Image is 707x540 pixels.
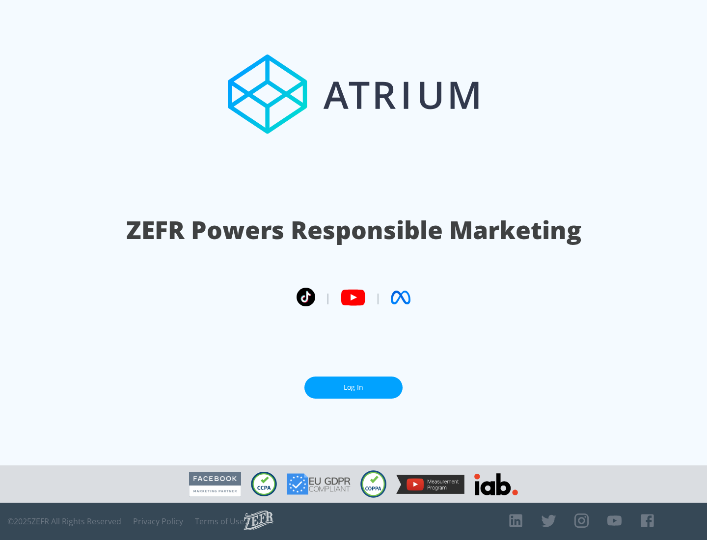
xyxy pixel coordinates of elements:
h1: ZEFR Powers Responsible Marketing [126,213,581,247]
img: COPPA Compliant [360,470,386,498]
a: Log In [304,377,403,399]
span: © 2025 ZEFR All Rights Reserved [7,516,121,526]
img: GDPR Compliant [287,473,351,495]
a: Privacy Policy [133,516,183,526]
img: YouTube Measurement Program [396,475,464,494]
span: | [375,290,381,305]
a: Terms of Use [195,516,244,526]
img: CCPA Compliant [251,472,277,496]
img: Facebook Marketing Partner [189,472,241,497]
span: | [325,290,331,305]
img: IAB [474,473,518,495]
